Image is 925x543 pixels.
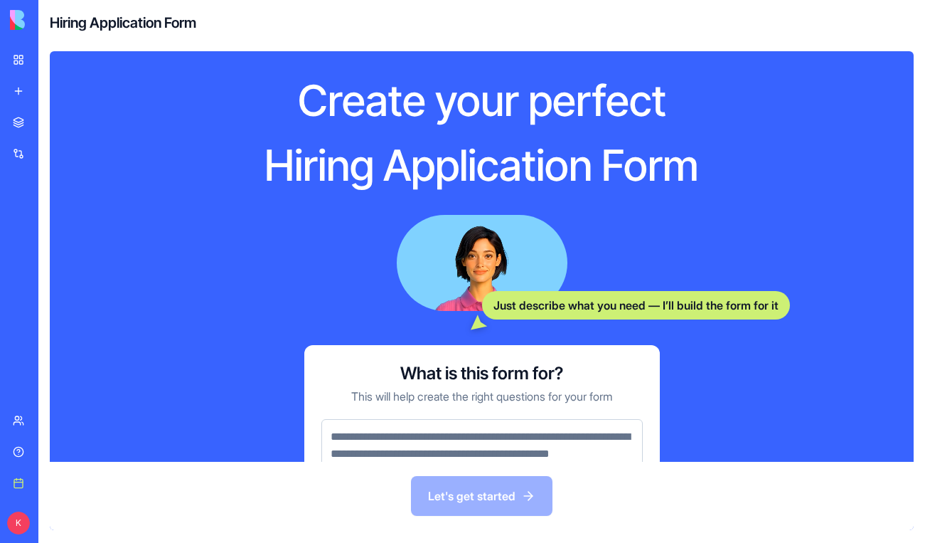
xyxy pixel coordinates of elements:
span: K [7,512,30,534]
img: logo [10,10,98,30]
h4: Hiring Application Form [50,13,196,33]
h3: What is this form for? [400,362,563,385]
h1: Hiring Application Form [209,139,755,192]
h1: Create your perfect [209,74,755,127]
p: This will help create the right questions for your form [351,388,613,405]
div: Just describe what you need — I’ll build the form for it [482,291,790,320]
